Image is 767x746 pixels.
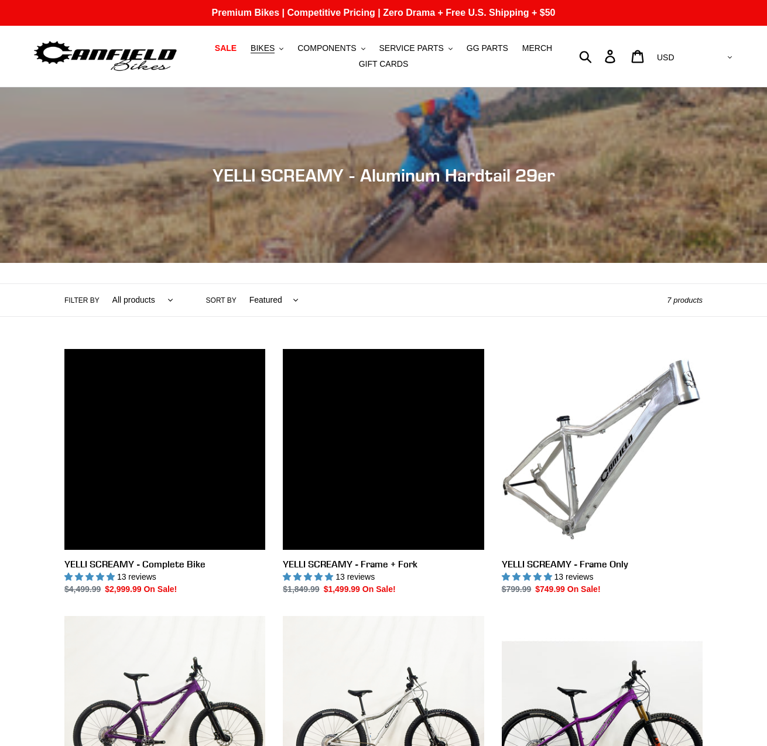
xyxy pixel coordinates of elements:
[516,40,558,56] a: MERCH
[359,59,409,69] span: GIFT CARDS
[379,43,443,53] span: SERVICE PARTS
[297,43,356,53] span: COMPONENTS
[292,40,371,56] button: COMPONENTS
[461,40,514,56] a: GG PARTS
[213,165,555,186] span: YELLI SCREAMY - Aluminum Hardtail 29er
[245,40,289,56] button: BIKES
[215,43,237,53] span: SALE
[467,43,508,53] span: GG PARTS
[373,40,458,56] button: SERVICE PARTS
[353,56,415,72] a: GIFT CARDS
[667,296,703,304] span: 7 products
[251,43,275,53] span: BIKES
[206,295,237,306] label: Sort by
[32,38,179,75] img: Canfield Bikes
[522,43,552,53] span: MERCH
[209,40,242,56] a: SALE
[64,295,100,306] label: Filter by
